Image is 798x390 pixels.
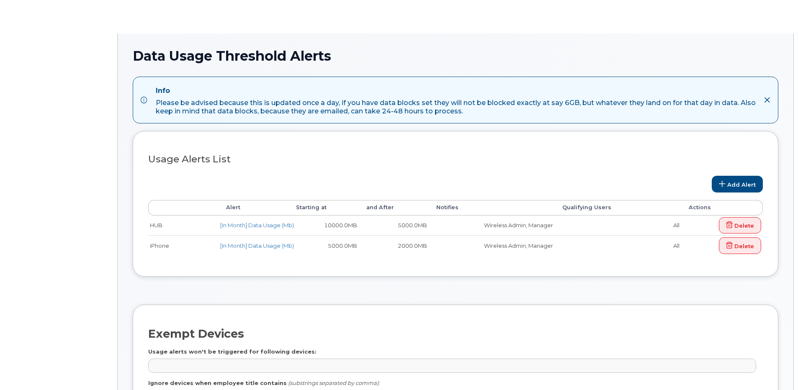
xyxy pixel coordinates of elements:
div: Please be advised because this is updated once a day, if you have data blocks set they will not b... [156,99,757,115]
th: Alert [219,200,288,215]
th: Notifies [429,200,555,215]
h4: Info [156,87,757,95]
td: 5000.0MB [359,216,429,236]
td: HUB [148,216,219,236]
h3: Usage Alerts List [148,154,763,164]
td: All [555,216,681,236]
th: Actions [681,200,763,215]
th: Starting at [288,200,358,215]
td: iPhone [148,235,219,256]
td: 5000.0MB [288,235,358,256]
td: Wireless Admin, Manager [429,216,555,236]
th: Qualifying Users [555,200,681,215]
i: (substrings separated by comma): [288,380,380,386]
a: Add Alert [712,176,763,192]
a: [In Month] Data Usage (Mb) [220,242,294,249]
h2: Exempt Devices [148,328,244,340]
td: 10000.0MB [288,216,358,236]
label: Usage alerts won't be triggered for following devices: [148,348,317,356]
th: and After [359,200,429,215]
h1: Data Usage Threshold Alerts [133,49,778,63]
td: Wireless Admin, Manager [429,235,555,256]
a: Delete [719,237,761,254]
a: [In Month] Data Usage (Mb) [220,222,294,228]
label: Ignore devices when employee title contains [148,379,287,387]
td: All [555,235,681,256]
td: 2000.0MB [359,235,429,256]
a: Delete [719,217,761,234]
